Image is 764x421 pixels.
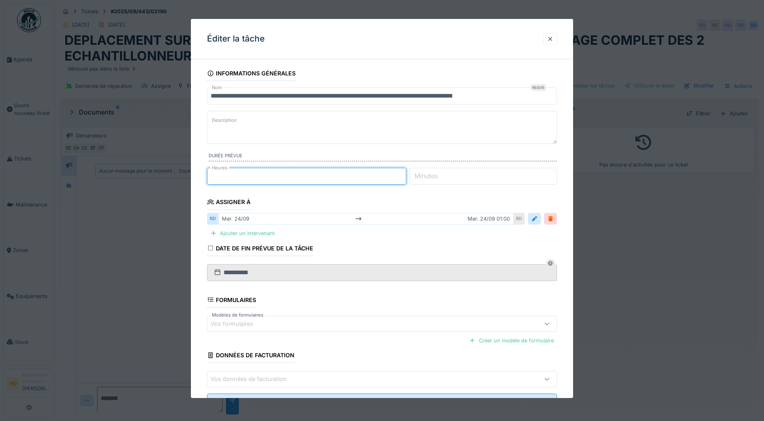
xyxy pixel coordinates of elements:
h3: Éditer la tâche [207,34,265,44]
div: Informations générales [207,67,296,81]
label: Modèles de formulaires [210,312,265,319]
div: Requis [531,84,546,91]
div: Vos données de facturation [211,375,298,383]
div: Date de fin prévue de la tâche [207,242,313,256]
div: RD [513,213,525,225]
div: mer. 24/09 mer. 24/09 01:00 [218,213,513,225]
div: RD [207,213,218,225]
div: Vos formulaires [211,319,265,328]
div: Ajouter un intervenant [207,228,278,239]
div: Données de facturation [207,349,294,363]
div: Créer un modèle de formulaire [466,335,557,346]
label: Heures [210,165,229,171]
div: Assigner à [207,196,251,210]
label: Nom [210,84,224,91]
label: Description [210,115,238,125]
label: Durée prévue [209,152,557,161]
div: Formulaires [207,294,256,308]
label: Minutes [413,171,439,181]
